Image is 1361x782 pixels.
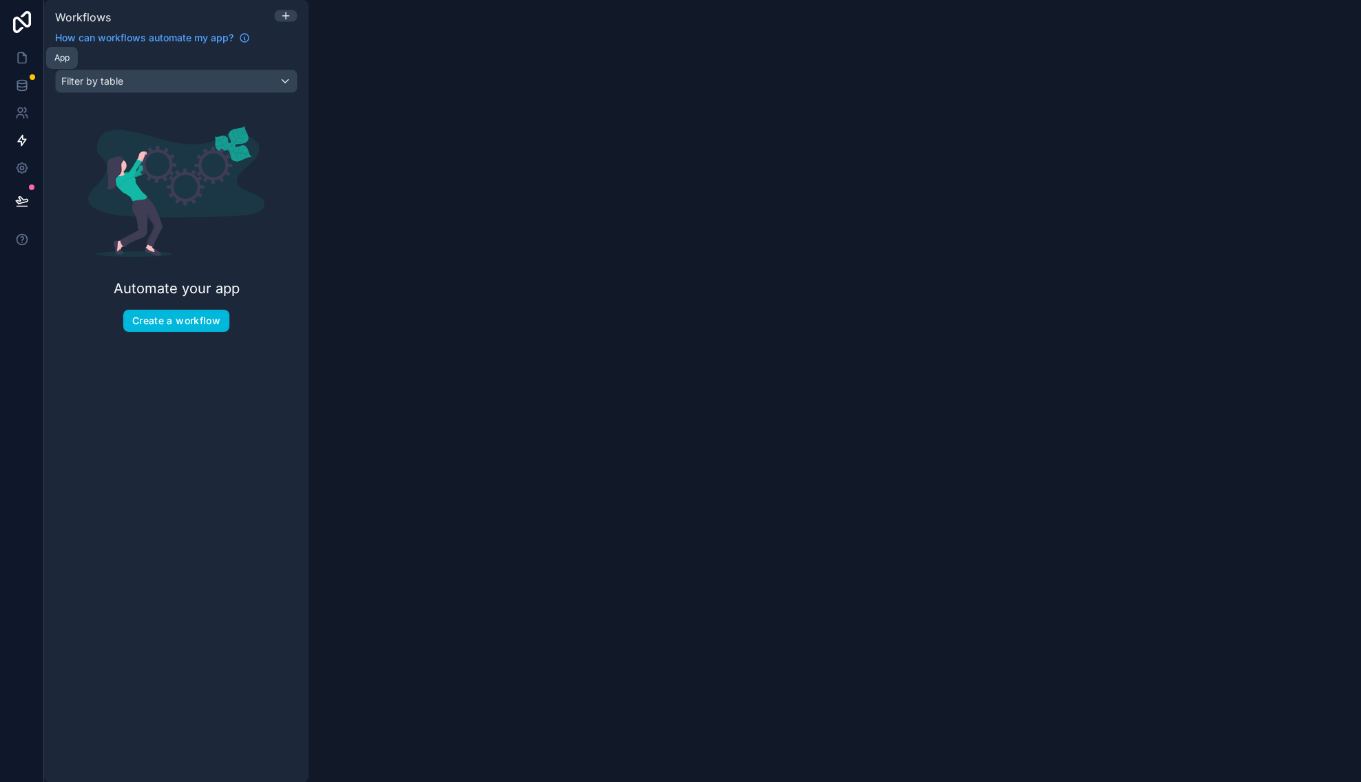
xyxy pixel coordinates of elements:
span: Workflows [55,10,111,24]
h2: Automate your app [114,279,240,298]
button: Create a workflow [123,309,230,332]
button: Create a workflow [123,310,229,332]
div: scrollable content [44,53,309,782]
span: Filter by table [61,75,123,87]
span: How can workflows automate my app? [55,31,233,45]
a: How can workflows automate my app? [50,31,256,45]
img: Automate your app [88,126,264,257]
button: Filter by table [55,70,298,93]
div: App [54,52,70,63]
